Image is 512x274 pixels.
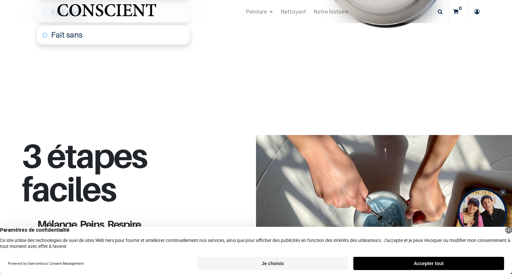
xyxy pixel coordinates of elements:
div: Tolstoy bubble widget [458,188,507,238]
span: Nettoyant [280,8,306,15]
span: 3 étapes faciles [22,135,147,209]
sup: 0 [457,5,464,12]
button: Open chat widget [6,6,25,25]
div: Close Tolstoy widget [499,189,506,196]
div: Open Tolstoy widget [458,188,507,238]
span: Peinture [246,8,267,15]
font: Fait sans [51,30,82,40]
span: Mélange, Peins, Respire [37,218,141,230]
span: Notre histoire [313,8,348,15]
div: Open Tolstoy [458,188,507,238]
